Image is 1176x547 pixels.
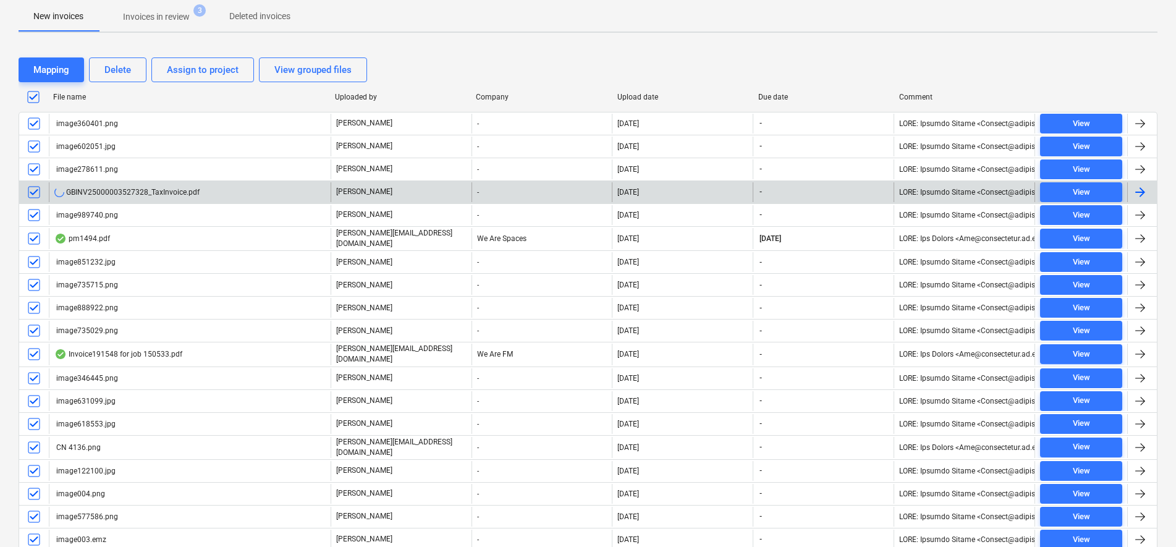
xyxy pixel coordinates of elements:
[229,10,290,23] p: Deleted invoices
[33,10,83,23] p: New invoices
[1114,488,1176,547] iframe: Chat Widget
[1073,371,1090,385] div: View
[1040,414,1122,434] button: View
[336,141,392,151] p: [PERSON_NAME]
[472,321,612,341] div: -
[54,119,118,128] div: image360401.png
[19,57,84,82] button: Mapping
[336,326,392,336] p: [PERSON_NAME]
[758,534,763,545] span: -
[617,303,639,312] div: [DATE]
[1040,507,1122,527] button: View
[1073,487,1090,501] div: View
[54,258,116,266] div: image851232.jpg
[476,93,607,101] div: Company
[274,62,352,78] div: View grouped files
[472,414,612,434] div: -
[758,141,763,151] span: -
[54,443,101,452] div: CN 4136.png
[472,228,612,249] div: We Are Spaces
[1073,394,1090,408] div: View
[167,62,239,78] div: Assign to project
[758,326,763,336] span: -
[617,490,639,498] div: [DATE]
[1040,298,1122,318] button: View
[336,344,467,365] p: [PERSON_NAME][EMAIL_ADDRESS][DOMAIN_NAME]
[758,303,763,313] span: -
[54,165,118,174] div: image278611.png
[336,280,392,290] p: [PERSON_NAME]
[1040,321,1122,341] button: View
[54,535,106,544] div: image003.emz
[758,257,763,268] span: -
[617,512,639,521] div: [DATE]
[1073,278,1090,292] div: View
[336,465,392,476] p: [PERSON_NAME]
[336,187,392,197] p: [PERSON_NAME]
[1073,417,1090,431] div: View
[472,344,612,365] div: We Are FM
[1040,229,1122,248] button: View
[617,397,639,405] div: [DATE]
[472,205,612,225] div: -
[336,488,392,499] p: [PERSON_NAME]
[617,258,639,266] div: [DATE]
[1040,205,1122,225] button: View
[758,118,763,129] span: -
[617,420,639,428] div: [DATE]
[617,281,639,289] div: [DATE]
[617,234,639,243] div: [DATE]
[54,303,118,312] div: image888922.png
[758,349,763,360] span: -
[54,281,118,289] div: image735715.png
[1040,114,1122,134] button: View
[617,93,748,101] div: Upload date
[758,373,763,383] span: -
[1073,347,1090,362] div: View
[472,368,612,388] div: -
[1040,252,1122,272] button: View
[617,165,639,174] div: [DATE]
[1040,438,1122,457] button: View
[1073,117,1090,131] div: View
[335,93,466,101] div: Uploaded by
[758,488,763,499] span: -
[54,187,200,197] div: GBINV25000003527328_TaxInvoice.pdf
[472,298,612,318] div: -
[54,349,182,359] div: Invoice191548 for job 150533.pdf
[617,443,639,452] div: [DATE]
[54,326,118,335] div: image735029.png
[758,465,763,476] span: -
[472,182,612,202] div: -
[617,142,639,151] div: [DATE]
[1040,137,1122,156] button: View
[758,93,889,101] div: Due date
[1073,140,1090,154] div: View
[472,484,612,504] div: -
[758,280,763,290] span: -
[472,275,612,295] div: -
[758,396,763,406] span: -
[1040,368,1122,388] button: View
[259,57,367,82] button: View grouped files
[472,437,612,458] div: -
[54,397,116,405] div: image631099.jpg
[336,118,392,129] p: [PERSON_NAME]
[54,349,67,359] div: OCR finished
[1073,163,1090,177] div: View
[1073,464,1090,478] div: View
[54,420,116,428] div: image618553.jpg
[1073,232,1090,246] div: View
[53,93,325,101] div: File name
[617,211,639,219] div: [DATE]
[1073,255,1090,269] div: View
[617,119,639,128] div: [DATE]
[54,490,105,498] div: image004.png
[472,461,612,481] div: -
[758,210,763,220] span: -
[1040,461,1122,481] button: View
[758,234,782,244] span: [DATE]
[472,137,612,156] div: -
[758,187,763,197] span: -
[54,512,118,521] div: image577586.png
